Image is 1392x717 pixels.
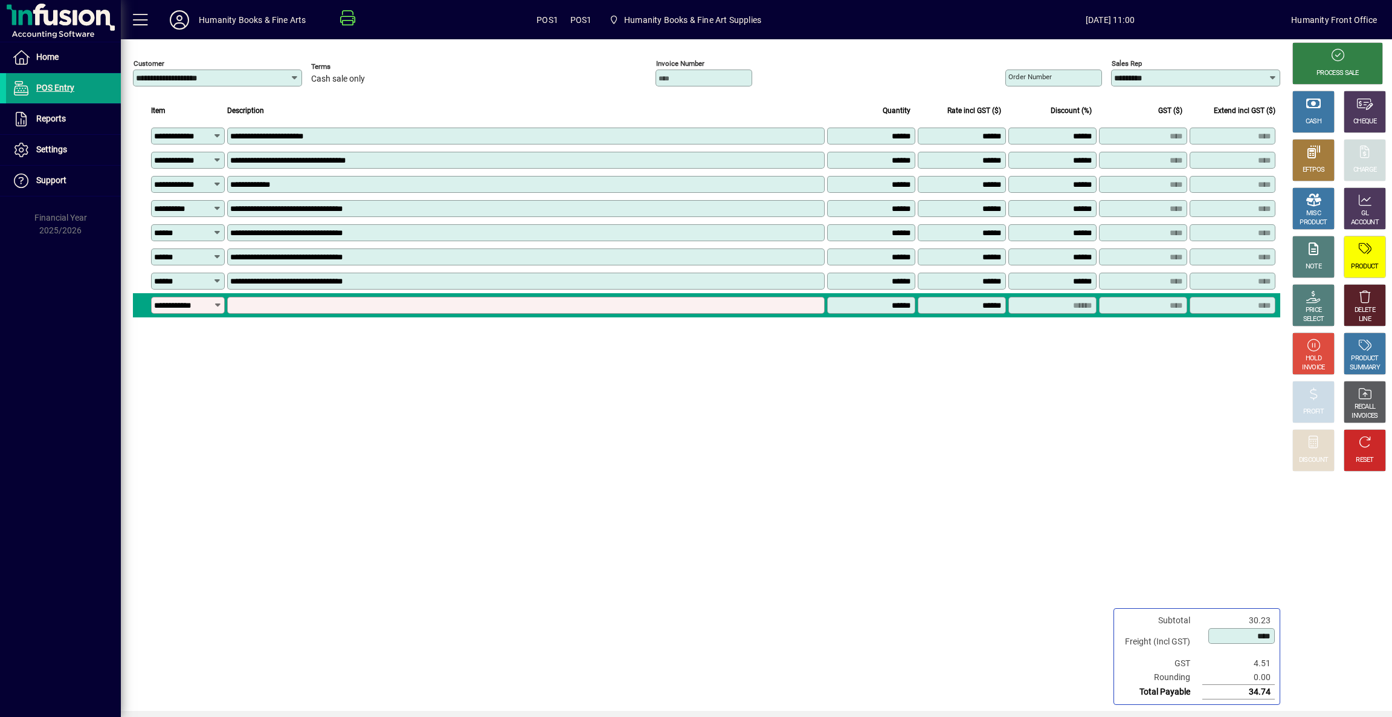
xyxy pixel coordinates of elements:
[36,175,66,185] span: Support
[1112,59,1142,68] mat-label: Sales rep
[311,63,384,71] span: Terms
[1302,363,1324,372] div: INVOICE
[1306,209,1321,218] div: MISC
[656,59,704,68] mat-label: Invoice number
[36,52,59,62] span: Home
[1202,685,1275,699] td: 34.74
[6,104,121,134] a: Reports
[36,144,67,154] span: Settings
[1158,104,1182,117] span: GST ($)
[1353,117,1376,126] div: CHEQUE
[1359,315,1371,324] div: LINE
[1119,670,1202,685] td: Rounding
[1355,403,1376,412] div: RECALL
[151,104,166,117] span: Item
[883,104,910,117] span: Quantity
[947,104,1001,117] span: Rate incl GST ($)
[1119,685,1202,699] td: Total Payable
[1299,456,1328,465] div: DISCOUNT
[1008,73,1052,81] mat-label: Order number
[6,42,121,73] a: Home
[1351,354,1378,363] div: PRODUCT
[1119,628,1202,657] td: Freight (Incl GST)
[536,10,558,30] span: POS1
[570,10,592,30] span: POS1
[929,10,1291,30] span: [DATE] 11:00
[1303,166,1325,175] div: EFTPOS
[1202,670,1275,685] td: 0.00
[1291,10,1377,30] div: Humanity Front Office
[1306,117,1321,126] div: CASH
[6,135,121,165] a: Settings
[1202,657,1275,670] td: 4.51
[1214,104,1275,117] span: Extend incl GST ($)
[1300,218,1327,227] div: PRODUCT
[1119,614,1202,628] td: Subtotal
[1350,363,1380,372] div: SUMMARY
[311,74,365,84] span: Cash sale only
[1356,456,1374,465] div: RESET
[227,104,264,117] span: Description
[1316,69,1359,78] div: PROCESS SALE
[1306,354,1321,363] div: HOLD
[1119,657,1202,670] td: GST
[1351,218,1379,227] div: ACCOUNT
[1361,209,1369,218] div: GL
[199,10,306,30] div: Humanity Books & Fine Arts
[1303,407,1324,417] div: PROFIT
[1352,412,1377,421] div: INVOICES
[1306,262,1321,271] div: NOTE
[36,114,66,123] span: Reports
[1306,306,1322,315] div: PRICE
[160,9,199,31] button: Profile
[1303,315,1324,324] div: SELECT
[36,83,74,92] span: POS Entry
[6,166,121,196] a: Support
[1351,262,1378,271] div: PRODUCT
[1202,614,1275,628] td: 30.23
[1353,166,1377,175] div: CHARGE
[134,59,164,68] mat-label: Customer
[624,10,761,30] span: Humanity Books & Fine Art Supplies
[1355,306,1375,315] div: DELETE
[1051,104,1092,117] span: Discount (%)
[604,9,766,31] span: Humanity Books & Fine Art Supplies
